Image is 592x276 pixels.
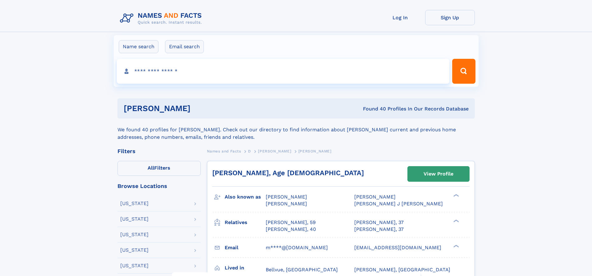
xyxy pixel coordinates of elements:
img: Logo Names and Facts [117,10,207,27]
a: Sign Up [425,10,475,25]
div: Found 40 Profiles In Our Records Database [277,105,469,112]
div: ❯ [452,244,459,248]
a: Names and Facts [207,147,241,155]
label: Filters [117,161,201,176]
div: Browse Locations [117,183,201,189]
div: [US_STATE] [120,217,149,222]
h1: [PERSON_NAME] [124,105,277,112]
div: [US_STATE] [120,263,149,268]
span: All [148,165,154,171]
div: [US_STATE] [120,232,149,237]
a: [PERSON_NAME], 37 [354,219,404,226]
a: [PERSON_NAME], 37 [354,226,404,233]
div: ❯ [452,194,459,198]
span: [PERSON_NAME] [354,194,396,200]
a: View Profile [408,166,469,181]
span: [PERSON_NAME] [266,194,307,200]
div: [US_STATE] [120,201,149,206]
label: Name search [119,40,158,53]
span: [PERSON_NAME], [GEOGRAPHIC_DATA] [354,267,450,273]
span: D [248,149,251,153]
h3: Relatives [225,217,266,228]
a: [PERSON_NAME], Age [DEMOGRAPHIC_DATA] [212,169,364,177]
span: [EMAIL_ADDRESS][DOMAIN_NAME] [354,245,441,250]
a: [PERSON_NAME], 59 [266,219,316,226]
label: Email search [165,40,204,53]
div: View Profile [424,167,453,181]
a: D [248,147,251,155]
div: Filters [117,148,201,154]
a: Log In [375,10,425,25]
a: [PERSON_NAME], 40 [266,226,316,233]
span: [PERSON_NAME] [298,149,332,153]
div: [US_STATE] [120,248,149,253]
h3: Lived in [225,263,266,273]
a: [PERSON_NAME] [258,147,291,155]
span: [PERSON_NAME] [266,201,307,207]
div: We found 40 profiles for [PERSON_NAME]. Check out our directory to find information about [PERSON... [117,119,475,141]
div: ❯ [452,219,459,223]
button: Search Button [452,59,475,84]
h3: Also known as [225,192,266,202]
span: [PERSON_NAME] J [PERSON_NAME] [354,201,443,207]
input: search input [117,59,450,84]
span: Bellvue, [GEOGRAPHIC_DATA] [266,267,338,273]
h3: Email [225,242,266,253]
span: [PERSON_NAME] [258,149,291,153]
